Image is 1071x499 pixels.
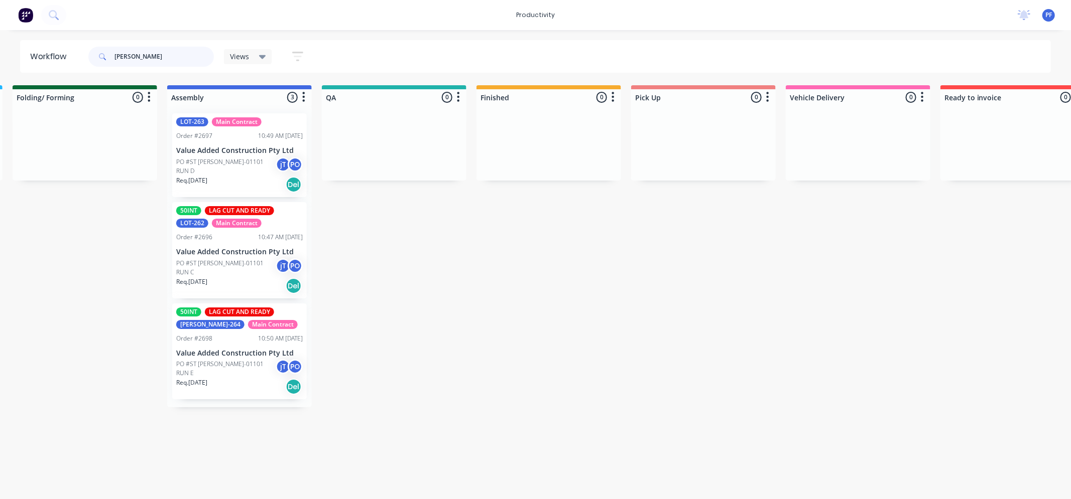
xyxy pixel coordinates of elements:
[114,47,214,67] input: Search for orders...
[172,113,307,197] div: LOT-263Main ContractOrder #269710:49 AM [DATE]Value Added Construction Pty LtdPO #ST [PERSON_NAME...
[212,219,262,228] div: Main Contract
[286,379,302,395] div: Del
[176,146,303,155] p: Value Added Construction Pty Ltd
[286,278,302,294] div: Del
[176,248,303,256] p: Value Added Construction Pty Ltd
[176,219,208,228] div: LOT-262
[176,307,201,316] div: 50INT
[212,117,262,126] div: Main Contract
[258,334,303,343] div: 10:50 AM [DATE]
[511,8,560,23] div: productivity
[172,303,307,400] div: 50INTLAG CUT AND READY[PERSON_NAME]-264Main ContractOrder #269810:50 AM [DATE]Value Added Constru...
[176,259,276,277] p: PO #ST [PERSON_NAME]-01101 RUN C
[276,157,291,172] div: jT
[176,117,208,126] div: LOT-263
[176,334,212,343] div: Order #2698
[176,206,201,215] div: 50INT
[176,176,207,185] p: Req. [DATE]
[1045,11,1052,20] span: PF
[176,277,207,286] p: Req. [DATE]
[176,131,212,140] div: Order #2697
[176,233,212,242] div: Order #2696
[176,157,276,176] p: PO #ST [PERSON_NAME]-01101 RUN D
[288,258,303,273] div: PO
[176,378,207,387] p: Req. [DATE]
[286,177,302,193] div: Del
[205,206,274,215] div: LAG CUT AND READY
[288,157,303,172] div: PO
[288,359,303,374] div: PO
[176,360,276,378] p: PO #ST [PERSON_NAME]-01101 RUN E
[276,258,291,273] div: jT
[176,349,303,358] p: Value Added Construction Pty Ltd
[258,233,303,242] div: 10:47 AM [DATE]
[30,51,71,63] div: Workflow
[248,320,298,329] div: Main Contract
[18,8,33,23] img: Factory
[205,307,274,316] div: LAG CUT AND READY
[276,359,291,374] div: jT
[230,51,249,62] span: Views
[176,320,245,329] div: [PERSON_NAME]-264
[258,131,303,140] div: 10:49 AM [DATE]
[172,202,307,298] div: 50INTLAG CUT AND READYLOT-262Main ContractOrder #269610:47 AM [DATE]Value Added Construction Pty ...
